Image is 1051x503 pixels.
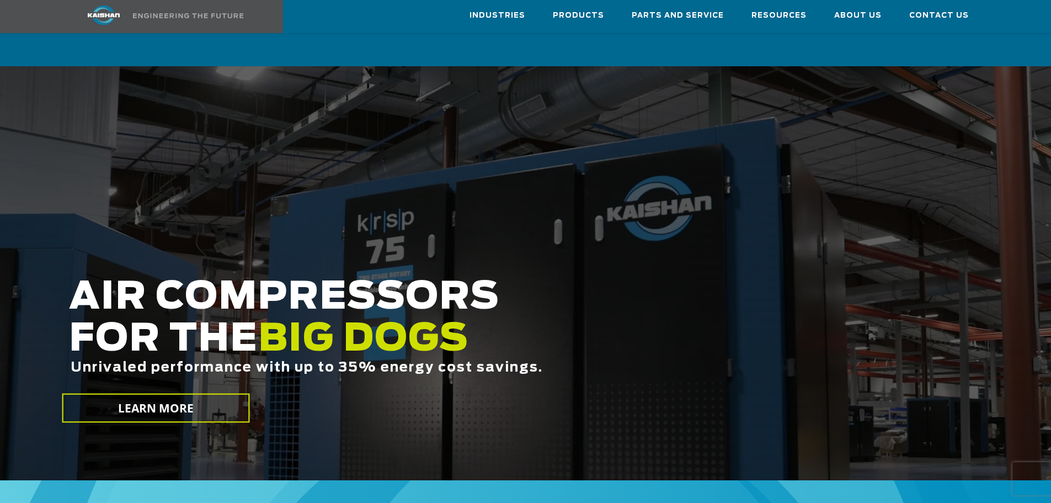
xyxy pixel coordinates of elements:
[751,9,807,22] span: Resources
[470,1,525,30] a: Industries
[834,9,882,22] span: About Us
[69,277,828,410] h2: AIR COMPRESSORS FOR THE
[62,6,145,25] img: kaishan logo
[553,1,604,30] a: Products
[71,361,543,374] span: Unrivaled performance with up to 35% energy cost savings.
[909,9,969,22] span: Contact Us
[62,394,249,423] a: LEARN MORE
[118,400,194,416] span: LEARN MORE
[632,1,724,30] a: Parts and Service
[133,13,243,18] img: Engineering the future
[909,1,969,30] a: Contact Us
[470,9,525,22] span: Industries
[632,9,724,22] span: Parts and Service
[834,1,882,30] a: About Us
[751,1,807,30] a: Resources
[258,321,469,358] span: BIG DOGS
[553,9,604,22] span: Products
